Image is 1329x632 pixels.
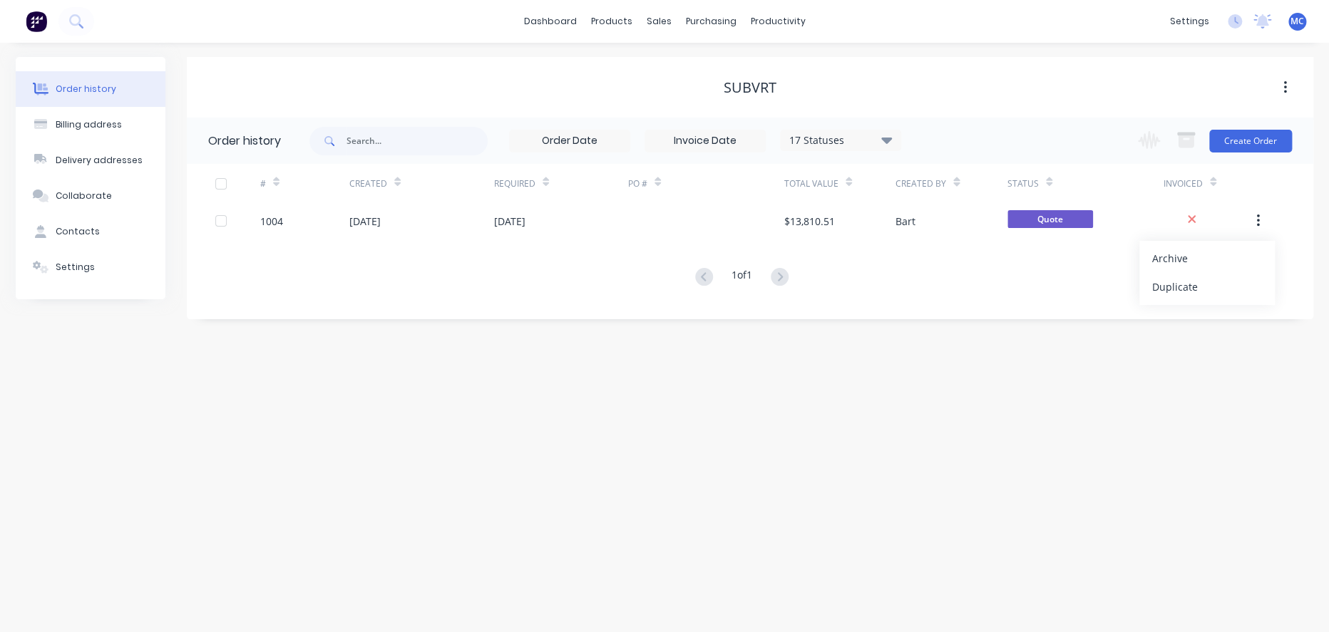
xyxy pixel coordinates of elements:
[56,190,112,202] div: Collaborate
[1164,177,1203,190] div: Invoiced
[1163,11,1216,32] div: settings
[1209,130,1292,152] button: Create Order
[1007,164,1164,203] div: Status
[56,118,122,131] div: Billing address
[16,107,165,143] button: Billing address
[208,133,281,150] div: Order history
[16,71,165,107] button: Order history
[679,11,744,32] div: purchasing
[628,177,647,190] div: PO #
[1164,164,1253,203] div: Invoiced
[26,11,47,32] img: Factory
[16,249,165,285] button: Settings
[896,164,1007,203] div: Created By
[628,164,784,203] div: PO #
[896,214,915,229] div: Bart
[56,83,116,95] div: Order history
[349,177,387,190] div: Created
[744,11,813,32] div: productivity
[260,164,349,203] div: #
[1290,15,1304,28] span: MC
[517,11,584,32] a: dashboard
[510,130,630,152] input: Order Date
[16,143,165,178] button: Delivery addresses
[1152,248,1262,269] div: Archive
[349,164,494,203] div: Created
[896,177,946,190] div: Created By
[784,177,838,190] div: Total Value
[724,79,776,96] div: Subvrt
[260,214,283,229] div: 1004
[645,130,765,152] input: Invoice Date
[56,261,95,274] div: Settings
[56,154,143,167] div: Delivery addresses
[16,178,165,214] button: Collaborate
[494,214,525,229] div: [DATE]
[732,267,752,288] div: 1 of 1
[494,177,535,190] div: Required
[260,177,266,190] div: #
[56,225,100,238] div: Contacts
[784,164,896,203] div: Total Value
[1007,177,1039,190] div: Status
[784,214,835,229] div: $13,810.51
[349,214,381,229] div: [DATE]
[781,133,900,148] div: 17 Statuses
[1152,276,1262,297] div: Duplicate
[347,127,488,155] input: Search...
[1007,210,1093,228] span: Quote
[640,11,679,32] div: sales
[584,11,640,32] div: products
[494,164,628,203] div: Required
[16,214,165,249] button: Contacts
